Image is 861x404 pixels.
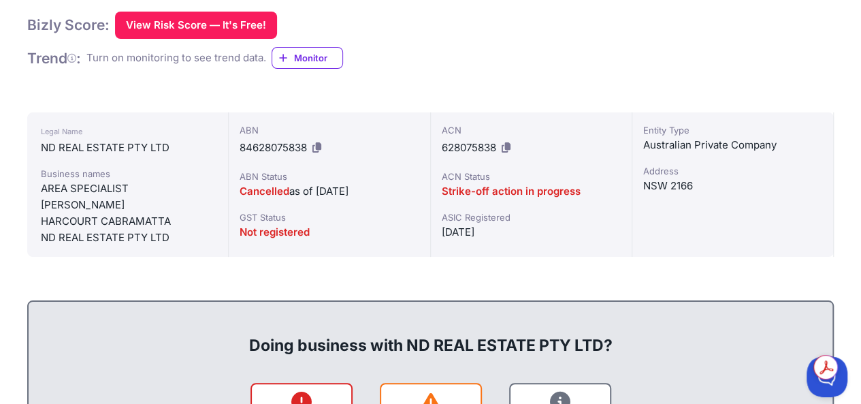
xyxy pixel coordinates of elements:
[240,211,419,224] div: GST Status
[643,178,822,194] div: NSW 2166
[27,49,81,67] h1: Trend :
[442,224,621,240] div: [DATE]
[442,185,581,198] span: Strike-off action in progress
[27,16,110,34] h1: Bizly Score:
[643,123,822,137] div: Entity Type
[442,170,621,183] div: ACN Status
[41,123,214,140] div: Legal Name
[41,167,214,181] div: Business names
[294,51,342,65] span: Monitor
[41,181,214,213] div: AREA SPECIALIST [PERSON_NAME]
[42,313,819,356] div: Doing business with ND REAL ESTATE PTY LTD?
[442,123,621,137] div: ACN
[41,140,214,156] div: ND REAL ESTATE PTY LTD
[240,141,307,154] span: 84628075838
[240,123,419,137] div: ABN
[240,226,310,238] span: Not registered
[41,230,214,246] div: ND REAL ESTATE PTY LTD
[442,141,496,154] span: 628075838
[41,213,214,230] div: HARCOURT CABRAMATTA
[272,47,343,69] a: Monitor
[86,50,266,66] div: Turn on monitoring to see trend data.
[643,164,822,178] div: Address
[240,170,419,183] div: ABN Status
[240,183,419,200] div: as of [DATE]
[115,12,277,39] button: View Risk Score — It's Free!
[807,356,847,397] iframe: Toggle Customer Support
[442,211,621,224] div: ASIC Registered
[240,185,289,198] span: Cancelled
[643,137,822,153] div: Australian Private Company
